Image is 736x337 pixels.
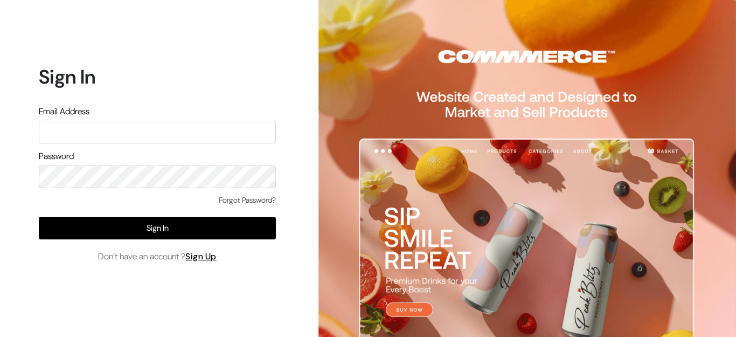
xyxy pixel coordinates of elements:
[39,65,276,88] h1: Sign In
[39,217,276,239] button: Sign In
[98,250,217,263] span: Don’t have an account ?
[219,195,276,206] a: Forgot Password?
[39,105,89,118] label: Email Address
[39,150,74,163] label: Password
[185,251,217,262] a: Sign Up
